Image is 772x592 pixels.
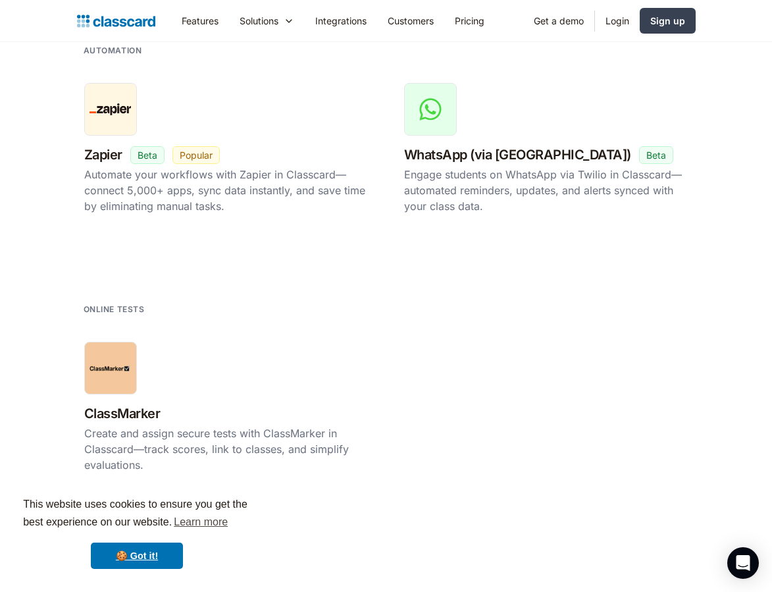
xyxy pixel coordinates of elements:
h2: automation [84,44,142,57]
div: Beta [138,148,157,162]
a: Sign up [640,8,696,34]
img: Zapier [90,103,132,115]
a: home [77,12,155,30]
a: dismiss cookie message [91,543,183,569]
div: Beta [646,148,666,162]
a: Integrations [305,6,377,36]
h3: ClassMarker [84,402,161,425]
div: Engage students on WhatsApp via Twilio in Classcard—automated reminders, updates, and alerts sync... [404,167,688,214]
div: Sign up [650,14,685,28]
div: cookieconsent [11,484,263,581]
h3: WhatsApp (via [GEOGRAPHIC_DATA]) [404,144,631,167]
img: WhatsApp (via Twilio) [417,96,444,122]
div: Automate your workflows with Zapier in Classcard—connect 5,000+ apps, sync data instantly, and sa... [84,167,369,214]
a: Get a demo [523,6,594,36]
a: WhatsApp (via Twilio)WhatsApp (via [GEOGRAPHIC_DATA])BetaEngage students on WhatsApp via Twilio i... [397,76,696,224]
a: learn more about cookies [172,512,230,532]
img: ClassMarker [90,365,132,371]
div: Solutions [240,14,278,28]
a: Login [595,6,640,36]
a: Pricing [444,6,495,36]
div: Popular [180,148,213,162]
span: This website uses cookies to ensure you get the best experience on our website. [23,497,251,532]
a: ClassMarkerClassMarkerCreate and assign secure tests with ClassMarker in Classcard—track scores, ... [77,335,376,483]
a: ZapierZapierBetaPopularAutomate your workflows with Zapier in Classcard—connect 5,000+ apps, sync... [77,76,376,224]
a: Customers [377,6,444,36]
div: Open Intercom Messenger [727,547,759,579]
div: Create and assign secure tests with ClassMarker in Classcard—track scores, link to classes, and s... [84,425,369,473]
h2: online tests [84,303,145,315]
a: Features [171,6,229,36]
div: Solutions [229,6,305,36]
h3: Zapier [84,144,122,167]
